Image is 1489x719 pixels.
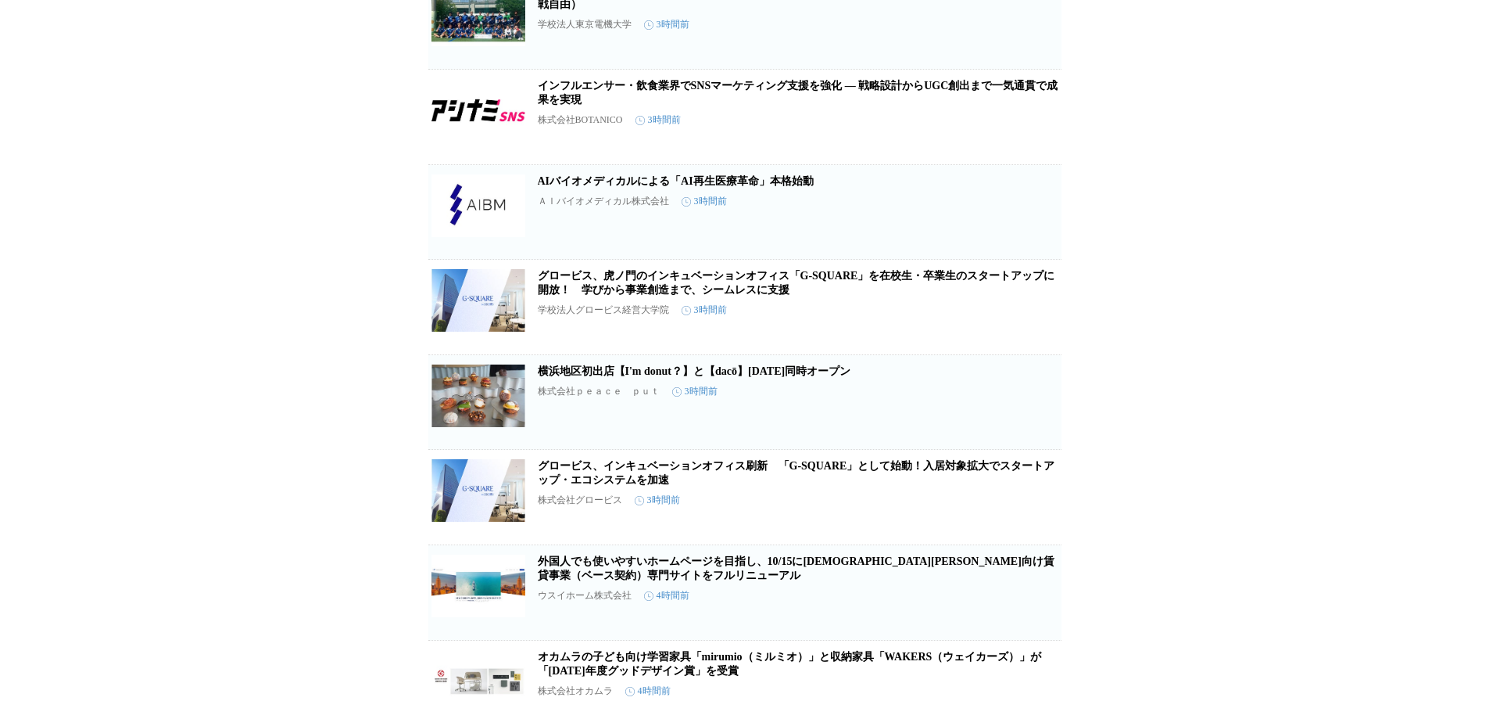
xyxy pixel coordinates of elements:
[672,385,718,398] time: 3時間前
[682,304,727,317] time: 3時間前
[538,80,1058,106] a: インフルエンサー・飲食業界でSNSマーケティング支援を強化 ― 戦略設計からUGC創出まで一気通貫で成果を実現
[431,365,525,427] img: 横浜地区初出店【I'm donut？】と【dacō】10/17（金）同時オープン
[431,459,525,522] img: グロービス、インキュベーションオフィス刷新 「G-SQUARE」として始動！入居対象拡大でスタートアップ・エコシステムを加速
[538,385,660,398] p: 株式会社ｐｅａｃｅ ｐｕｔ
[538,195,669,208] p: ＡＩバイオメディカル株式会社
[538,651,1042,677] a: オカムラの子ども向け学習家具「mirumio（ミルミオ）」と収納家具「WAKERS（ウェイカーズ）」が「[DATE]年度グッドデザイン賞」を受賞
[635,113,681,127] time: 3時間前
[682,195,727,208] time: 3時間前
[538,304,669,317] p: 学校法人グロービス経営大学院
[644,18,689,31] time: 3時間前
[538,270,1055,296] a: グロービス、虎ノ門のインキュベーションオフィス「G-SQUARE」を在校生・卒業生のスタートアップに開放！ 学びから事業創造まで、シームレスに支援
[431,174,525,237] img: AIバイオメディカルによる「AI再生医療革命」本格始動
[538,494,622,507] p: 株式会社グロービス
[625,685,671,698] time: 4時間前
[431,79,525,142] img: インフルエンサー・飲食業界でSNSマーケティング支援を強化 ― 戦略設計からUGC創出まで一気通貫で成果を実現
[431,650,525,713] img: オカムラの子ども向け学習家具「mirumio（ミルミオ）」と収納家具「WAKERS（ウェイカーズ）」が「2025年度グッドデザイン賞」を受賞
[538,685,613,698] p: 株式会社オカムラ
[538,113,623,127] p: 株式会社BOTANICO
[644,589,689,602] time: 4時間前
[538,589,632,602] p: ウスイホーム株式会社
[538,460,1055,486] a: グロービス、インキュベーションオフィス刷新 「G-SQUARE」として始動！入居対象拡大でスタートアップ・エコシステムを加速
[635,494,680,507] time: 3時間前
[431,269,525,332] img: グロービス、虎ノ門のインキュベーションオフィス「G-SQUARE」を在校生・卒業生のスタートアップに開放！ 学びから事業創造まで、シームレスに支援
[538,365,851,377] a: 横浜地区初出店【I'm donut？】と【dacō】[DATE]同時オープン
[538,555,1054,581] a: 外国人でも使いやすいホームページを目指し、10/15に[DEMOGRAPHIC_DATA][PERSON_NAME]向け賃貸事業（ベース契約）専門サイトをフルリニューアル
[538,175,814,187] a: AIバイオメディカルによる「AI再生医療革命」本格始動
[538,18,632,31] p: 学校法人東京電機大学
[431,555,525,617] img: 外国人でも使いやすいホームページを目指し、10/15に米海軍向け賃貸事業（ベース契約）専門サイトをフルリニューアル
